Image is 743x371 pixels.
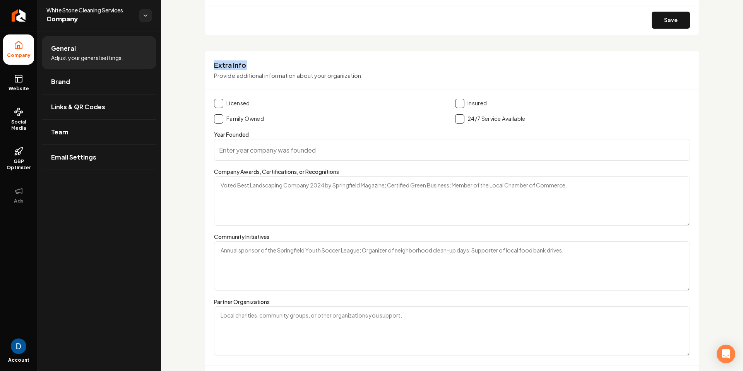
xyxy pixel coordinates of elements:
[717,345,735,363] div: Open Intercom Messenger
[3,101,34,137] a: Social Media
[467,100,487,107] label: Insured
[46,14,133,25] span: Company
[51,44,76,53] span: General
[12,9,26,22] img: Rebolt Logo
[51,54,123,62] span: Adjust your general settings.
[214,298,270,305] label: Partner Organizations
[226,115,264,123] label: Family Owned
[11,198,27,204] span: Ads
[467,115,526,123] label: 24/7 Service Available
[42,69,156,94] a: Brand
[8,357,29,363] span: Account
[5,86,32,92] span: Website
[214,60,690,70] h3: Extra Info
[42,120,156,144] a: Team
[226,100,250,107] label: Licensed
[214,131,249,138] label: Year Founded
[51,153,96,162] span: Email Settings
[3,141,34,177] a: GBP Optimizer
[11,338,26,354] img: David Rice
[42,94,156,119] a: Links & QR Codes
[4,52,34,58] span: Company
[3,119,34,131] span: Social Media
[11,338,26,354] button: Open user button
[214,71,690,80] p: Provide additional information about your organization.
[214,139,690,161] input: Enter year company was founded
[3,158,34,171] span: GBP Optimizer
[3,180,34,210] button: Ads
[652,12,690,29] button: Save
[3,68,34,98] a: Website
[46,6,133,14] span: White Stone Cleaning Services
[51,102,105,112] span: Links & QR Codes
[51,77,70,86] span: Brand
[51,127,68,137] span: Team
[214,233,269,240] label: Community Initiatives
[42,145,156,170] a: Email Settings
[214,168,339,175] label: Company Awards, Certifications, or Recognitions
